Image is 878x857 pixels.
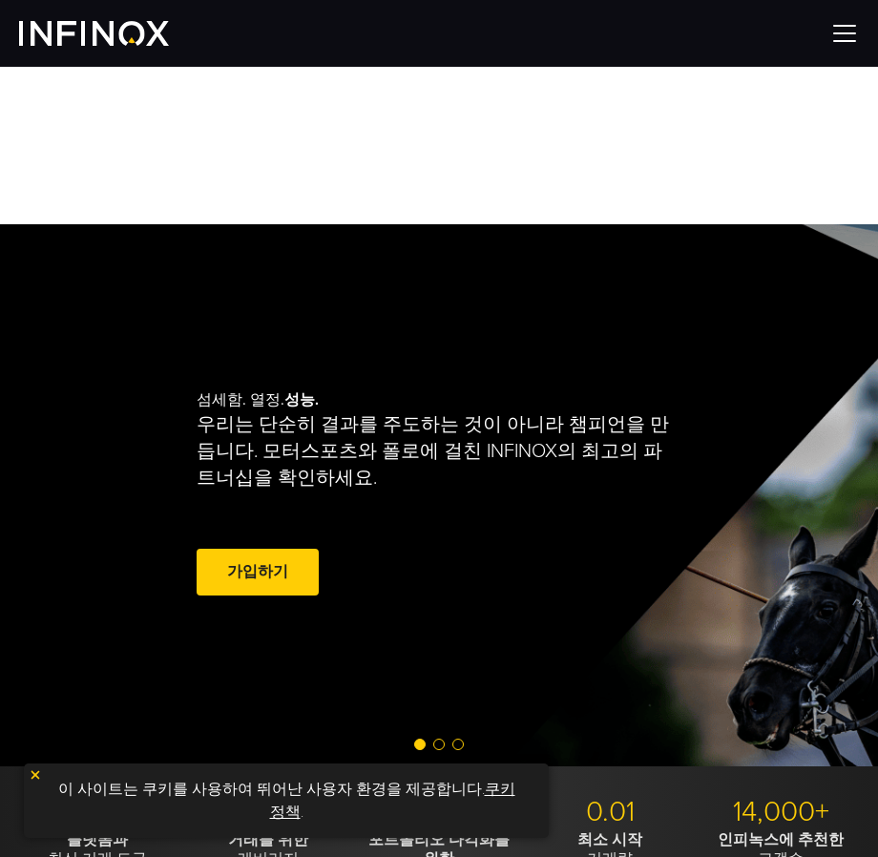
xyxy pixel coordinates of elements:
img: yellow close icon [29,768,42,782]
p: MT4/5 [19,795,176,830]
p: 우리는 단순히 결과를 주도하는 것이 아니라 챔피언을 만듭니다. 모터스포츠와 폴로에 걸친 INFINOX의 최고의 파트너십을 확인하세요. [197,411,678,491]
span: Go to slide 2 [433,739,445,750]
strong: 최소 시작 [577,830,642,849]
strong: 인피녹스에 추천한 [718,830,844,849]
strong: 플랫폼과 [67,830,128,849]
p: 14,000+ [702,795,859,830]
div: 섬세함. 열정. [197,317,798,674]
p: 이 사이트는 쿠키를 사용하여 뛰어난 사용자 환경을 제공합니다. . [33,773,539,828]
strong: 성능. [284,390,319,409]
strong: 거래를 위한 [228,830,308,849]
a: 가입하기 [197,549,319,596]
span: Go to slide 3 [452,739,464,750]
span: Go to slide 1 [414,739,426,750]
p: 0.01 [532,795,688,830]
